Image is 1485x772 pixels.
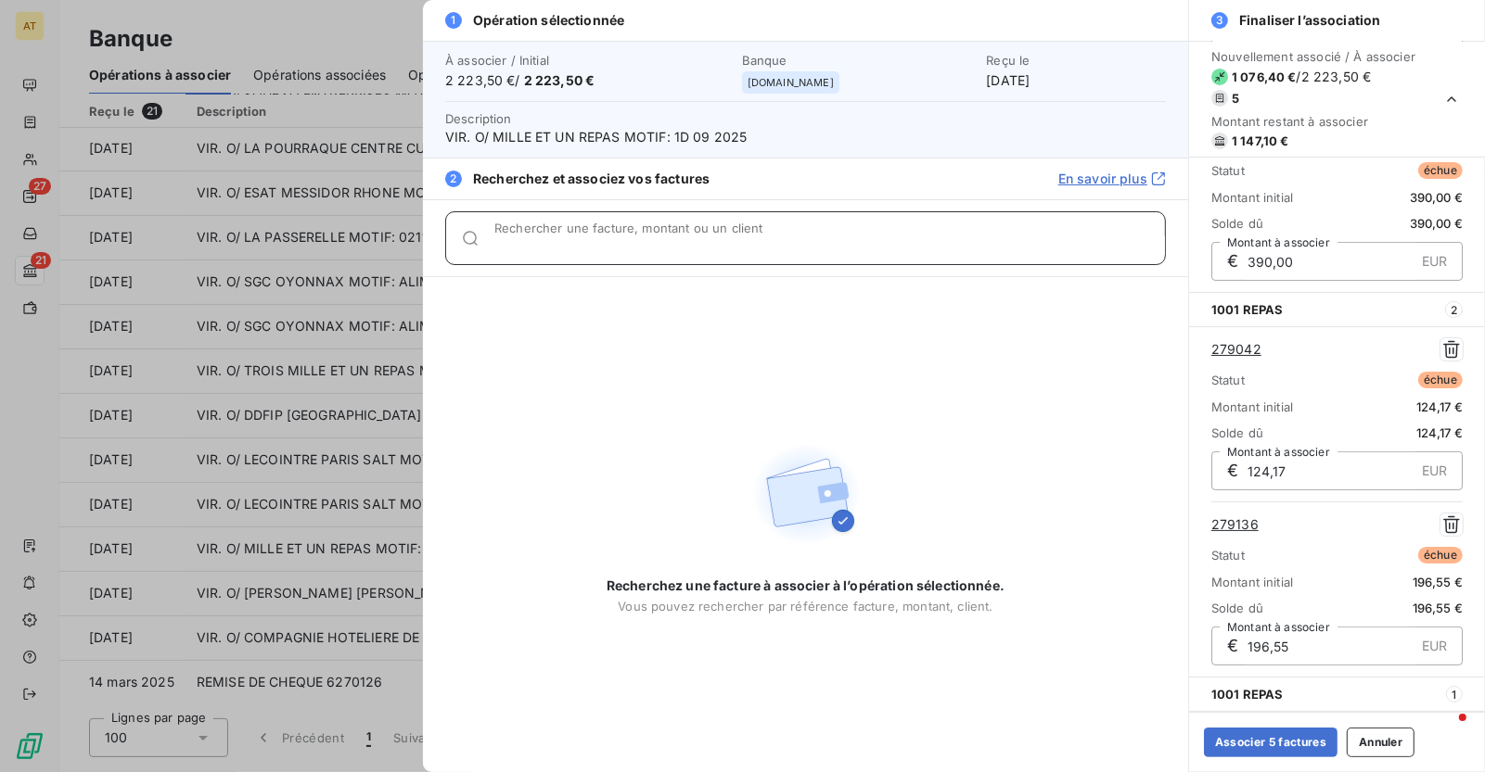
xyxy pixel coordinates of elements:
[1347,728,1415,757] button: Annuler
[986,53,1166,90] div: [DATE]
[1446,686,1463,702] span: 1
[1211,399,1293,414] span: Montant initial
[748,77,834,88] span: [DOMAIN_NAME]
[445,53,731,68] span: À associer / Initial
[473,11,624,30] span: Opération sélectionnée
[1211,687,1284,702] span: 1001 REPAS
[1211,340,1261,359] a: 279042
[1416,399,1463,414] span: 124,17 €
[445,128,1166,146] span: VIR. O/ MILLE ET UN REPAS MOTIF: 1D 09 2025
[1297,68,1372,86] span: / 2 223,50 €
[1058,170,1166,188] a: En savoir plus
[1416,425,1463,440] span: 124,17 €
[986,53,1166,68] span: Reçu le
[607,576,1005,595] span: Recherchez une facture à associer à l’opération sélectionnée.
[1418,162,1463,179] span: échue
[742,53,976,68] span: Banque
[1211,163,1245,178] span: Statut
[1211,425,1263,440] span: Solde dû
[1413,575,1463,589] span: 196,55 €
[747,436,865,554] img: Empty state
[445,171,462,187] span: 2
[1422,709,1466,753] iframe: Intercom live chat
[1211,12,1228,29] span: 3
[1211,601,1263,615] span: Solde dû
[1445,301,1463,318] span: 2
[1410,190,1463,205] span: 390,00 €
[1232,133,1289,148] span: 1 147,10 €
[1239,11,1380,30] span: Finaliser l’association
[1204,728,1338,757] button: Associer 5 factures
[1410,216,1463,231] span: 390,00 €
[445,111,512,126] span: Description
[1232,91,1239,106] span: 5
[524,72,595,88] span: 2 223,50 €
[1211,190,1293,205] span: Montant initial
[1211,302,1284,317] span: 1001 REPAS
[1211,216,1263,231] span: Solde dû
[1232,70,1297,84] span: 1 076,40 €
[445,71,731,90] span: 2 223,50 € /
[1418,372,1463,388] span: échue
[1211,114,1415,129] span: Montant restant à associer
[1413,601,1463,615] span: 196,55 €
[494,236,1165,255] input: placeholder
[1211,373,1245,387] span: Statut
[1211,575,1293,589] span: Montant initial
[1211,49,1415,64] span: Nouvellement associé / À associer
[445,12,462,29] span: 1
[1211,548,1245,563] span: Statut
[618,599,992,614] span: Vous pouvez rechercher par référence facture, montant, client.
[1418,547,1463,563] span: échue
[473,170,710,188] span: Recherchez et associez vos factures
[1211,515,1259,534] a: 279136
